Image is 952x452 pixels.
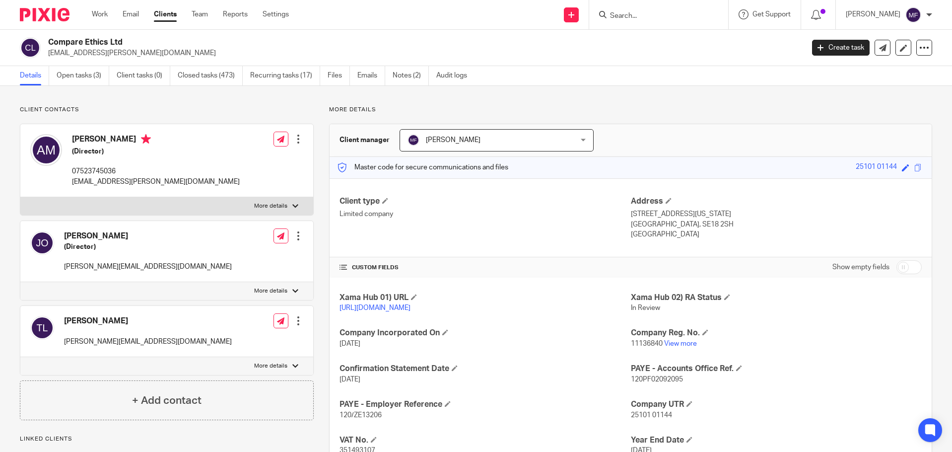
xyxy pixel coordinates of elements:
[631,435,922,446] h4: Year End Date
[340,135,390,145] h3: Client manager
[263,9,289,19] a: Settings
[631,229,922,239] p: [GEOGRAPHIC_DATA]
[223,9,248,19] a: Reports
[631,340,663,347] span: 11136840
[752,11,791,18] span: Get Support
[393,66,429,85] a: Notes (2)
[631,412,672,419] span: 25101 01144
[72,166,240,176] p: 07523745036
[340,376,360,383] span: [DATE]
[30,134,62,166] img: svg%3E
[254,202,287,210] p: More details
[20,8,69,21] img: Pixie
[72,177,240,187] p: [EMAIL_ADDRESS][PERSON_NAME][DOMAIN_NAME]
[631,196,922,207] h4: Address
[72,134,240,147] h4: [PERSON_NAME]
[812,40,870,56] a: Create task
[609,12,698,21] input: Search
[329,106,932,114] p: More details
[64,242,232,252] h5: (Director)
[846,9,900,19] p: [PERSON_NAME]
[631,376,683,383] span: 120PF02092095
[340,399,630,410] h4: PAYE - Employer Reference
[631,293,922,303] h4: Xama Hub 02) RA Status
[20,66,49,85] a: Details
[254,287,287,295] p: More details
[905,7,921,23] img: svg%3E
[92,9,108,19] a: Work
[340,435,630,446] h4: VAT No.
[832,262,889,272] label: Show empty fields
[48,37,647,48] h2: Compare Ethics Ltd
[631,399,922,410] h4: Company UTR
[340,364,630,374] h4: Confirmation Statement Date
[426,137,480,144] span: [PERSON_NAME]
[340,328,630,338] h4: Company Incorporated On
[64,316,232,326] h4: [PERSON_NAME]
[408,134,419,146] img: svg%3E
[337,162,508,172] p: Master code for secure communications and files
[30,316,54,340] img: svg%3E
[64,231,232,241] h4: [PERSON_NAME]
[340,293,630,303] h4: Xama Hub 01) URL
[154,9,177,19] a: Clients
[631,304,660,311] span: In Review
[141,134,151,144] i: Primary
[250,66,320,85] a: Recurring tasks (17)
[117,66,170,85] a: Client tasks (0)
[357,66,385,85] a: Emails
[340,196,630,207] h4: Client type
[72,147,240,156] h5: (Director)
[192,9,208,19] a: Team
[664,340,697,347] a: View more
[631,328,922,338] h4: Company Reg. No.
[20,435,314,443] p: Linked clients
[123,9,139,19] a: Email
[64,262,232,272] p: [PERSON_NAME][EMAIL_ADDRESS][DOMAIN_NAME]
[340,340,360,347] span: [DATE]
[64,337,232,347] p: [PERSON_NAME][EMAIL_ADDRESS][DOMAIN_NAME]
[48,48,797,58] p: [EMAIL_ADDRESS][PERSON_NAME][DOMAIN_NAME]
[132,393,202,408] h4: + Add contact
[340,412,382,419] span: 120/ZE13206
[340,304,410,311] a: [URL][DOMAIN_NAME]
[30,231,54,255] img: svg%3E
[20,106,314,114] p: Client contacts
[436,66,475,85] a: Audit logs
[254,362,287,370] p: More details
[340,264,630,272] h4: CUSTOM FIELDS
[328,66,350,85] a: Files
[178,66,243,85] a: Closed tasks (473)
[57,66,109,85] a: Open tasks (3)
[631,220,922,229] p: [GEOGRAPHIC_DATA], SE18 2SH
[631,209,922,219] p: [STREET_ADDRESS][US_STATE]
[340,209,630,219] p: Limited company
[856,162,897,173] div: 25101 01144
[20,37,41,58] img: svg%3E
[631,364,922,374] h4: PAYE - Accounts Office Ref.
